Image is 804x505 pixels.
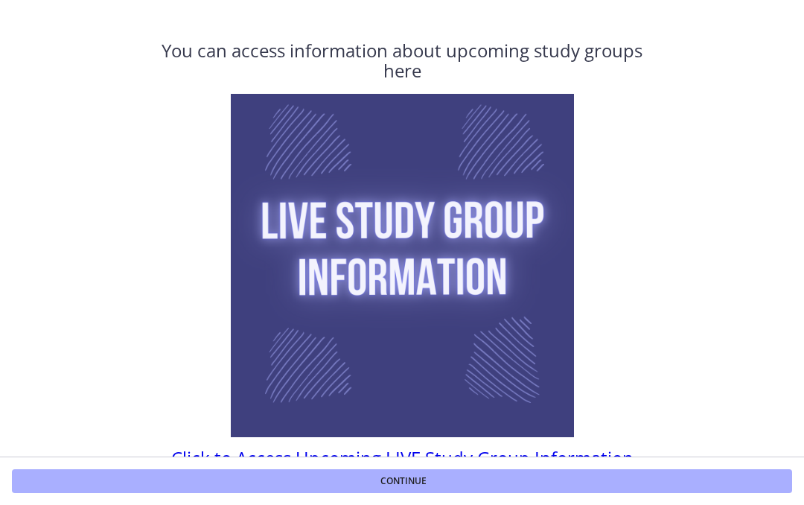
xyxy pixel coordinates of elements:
[162,38,642,83] span: You can access information about upcoming study groups here
[171,445,634,470] span: Click to Access Upcoming LIVE Study Group Information
[171,452,634,469] a: Click to Access Upcoming LIVE Study Group Information
[380,475,427,487] span: Continue
[12,469,792,493] button: Continue
[231,94,574,437] img: Live_Study_Group_Information.png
